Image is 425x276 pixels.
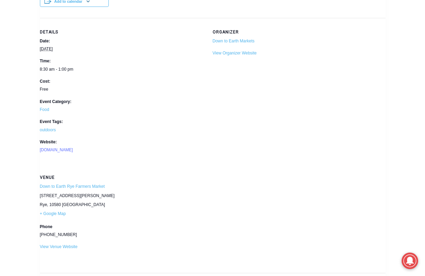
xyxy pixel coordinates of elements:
[40,209,204,218] a: + Google Map
[40,139,204,145] dt: Website:
[40,224,204,230] dt: Phone
[40,193,115,198] span: [STREET_ADDRESS][PERSON_NAME]
[47,202,48,207] span: ,
[40,66,204,73] div: 2025-10-12
[62,202,105,207] span: [GEOGRAPHIC_DATA]
[40,38,204,44] dt: Date:
[40,244,78,249] a: View Venue Website
[213,51,257,55] a: View Organizer Website
[40,184,105,189] a: Down to Earth Rye Farmers Market
[40,202,47,207] span: Rye
[40,99,204,105] dt: Event Category:
[40,86,204,93] dd: Free
[213,29,377,35] h2: Organizer
[40,174,204,181] h2: Venue
[40,78,204,85] dt: Cost:
[40,66,204,73] div: 8:30 am - 1:00 pm
[40,232,204,238] dd: [PHONE_NUMBER]
[180,69,319,84] span: Intern @ [DOMAIN_NAME]
[40,58,204,64] dt: Time:
[174,0,325,67] div: "[PERSON_NAME] and I covered the [DATE] Parade, which was a really eye opening experience as I ha...
[40,119,204,125] dt: Event Tags:
[40,147,73,152] a: [DOMAIN_NAME]
[40,47,53,51] abbr: 2025-10-12
[40,29,204,35] h2: Details
[166,67,333,86] a: Intern @ [DOMAIN_NAME]
[40,127,56,132] a: outdoors
[213,39,255,43] a: Down to Earth Markets
[213,174,385,247] iframe: Venue location map
[40,107,49,112] a: Food
[50,202,61,207] span: 10580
